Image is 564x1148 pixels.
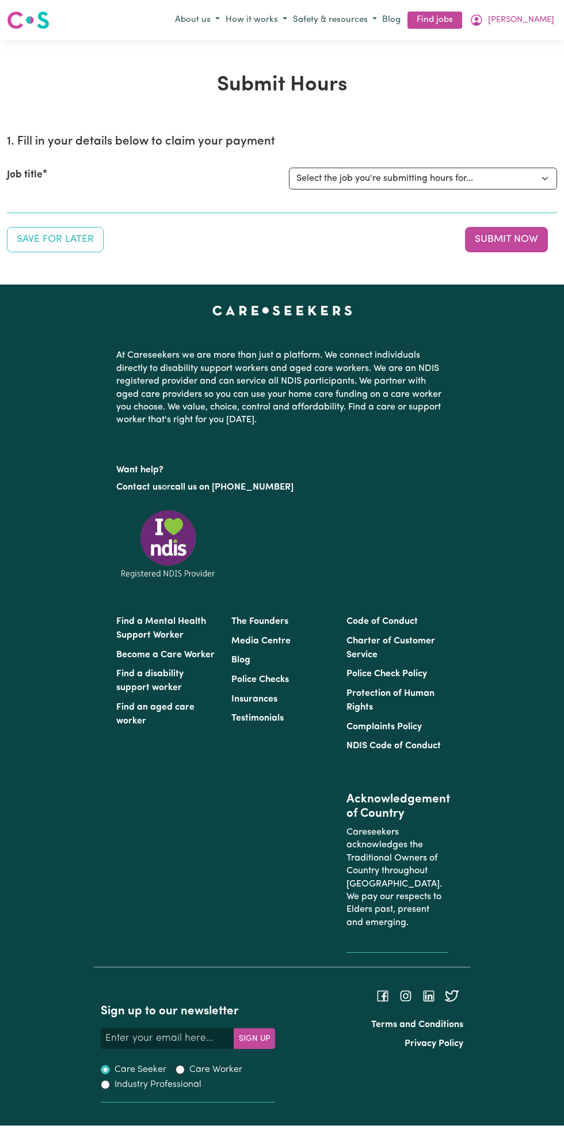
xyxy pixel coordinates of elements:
label: Industry Professional [115,1078,201,1092]
h1: Submit Hours [7,73,557,98]
a: Follow Careseekers on Facebook [376,991,390,1001]
a: Complaints Policy [346,722,422,732]
img: Careseekers logo [7,10,49,31]
a: Blog [231,656,250,665]
button: My Account [467,10,557,30]
label: Job title [7,168,43,183]
a: Privacy Policy [405,1039,463,1048]
a: Contact us [116,483,162,492]
a: Blog [380,12,403,29]
button: About us [172,11,223,30]
button: Submit your job report [465,227,548,252]
a: Follow Careseekers on Twitter [445,991,459,1001]
a: Careseekers logo [7,7,49,33]
a: Follow Careseekers on LinkedIn [422,991,436,1001]
button: Safety & resources [290,11,380,30]
h2: Sign up to our newsletter [101,1005,275,1019]
a: Careseekers home page [212,305,352,315]
a: The Founders [231,617,288,626]
a: Find an aged care worker [116,703,195,726]
a: Testimonials [231,714,284,723]
input: Enter your email here... [101,1028,234,1049]
p: or [116,476,448,498]
button: Save your job report [7,227,104,252]
span: [PERSON_NAME] [488,14,554,26]
img: Registered NDIS provider [116,508,220,580]
h2: Acknowledgement of Country [346,793,448,821]
a: Police Check Policy [346,669,427,679]
a: Code of Conduct [346,617,418,626]
h2: 1. Fill in your details below to claim your payment [7,135,557,149]
button: How it works [223,11,290,30]
label: Care Seeker [115,1063,166,1077]
button: Subscribe [234,1028,275,1049]
a: Find a Mental Health Support Worker [116,617,206,640]
a: Charter of Customer Service [346,636,435,660]
a: Protection of Human Rights [346,689,435,712]
a: NDIS Code of Conduct [346,741,441,751]
a: Insurances [231,695,277,704]
a: Become a Care Worker [116,650,215,660]
p: Careseekers acknowledges the Traditional Owners of Country throughout [GEOGRAPHIC_DATA]. We pay o... [346,821,448,934]
p: Want help? [116,459,448,476]
a: Police Checks [231,675,289,684]
p: At Careseekers we are more than just a platform. We connect individuals directly to disability su... [116,344,448,431]
a: Media Centre [231,636,291,646]
a: call us on [PHONE_NUMBER] [170,483,294,492]
a: Find a disability support worker [116,669,184,692]
a: Follow Careseekers on Instagram [399,991,413,1001]
a: Find jobs [407,12,462,29]
label: Care Worker [189,1063,242,1077]
a: Terms and Conditions [371,1020,463,1029]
